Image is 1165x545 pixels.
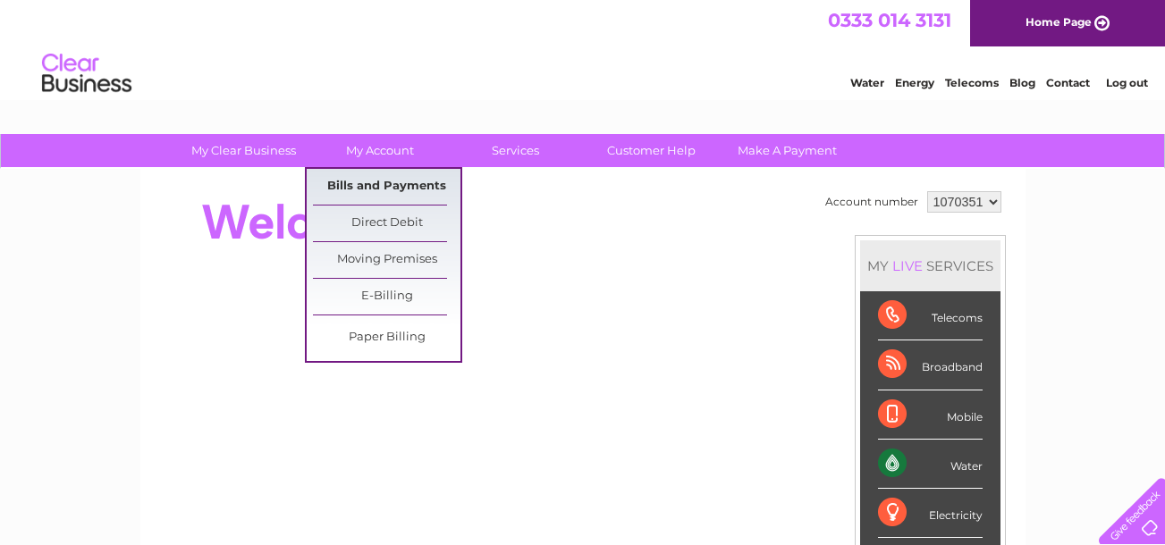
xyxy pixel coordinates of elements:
[313,320,460,356] a: Paper Billing
[161,10,1006,87] div: Clear Business is a trading name of Verastar Limited (registered in [GEOGRAPHIC_DATA] No. 3667643...
[945,76,999,89] a: Telecoms
[1106,76,1148,89] a: Log out
[713,134,861,167] a: Make A Payment
[821,187,923,217] td: Account number
[878,340,983,390] div: Broadband
[578,134,725,167] a: Customer Help
[306,134,453,167] a: My Account
[313,205,460,241] a: Direct Debit
[860,240,1000,291] div: MY SERVICES
[442,134,589,167] a: Services
[1009,76,1035,89] a: Blog
[313,242,460,278] a: Moving Premises
[895,76,934,89] a: Energy
[828,9,951,31] a: 0333 014 3131
[41,46,132,101] img: logo.png
[878,390,983,440] div: Mobile
[313,279,460,314] a: E-Billing
[878,440,983,489] div: Water
[878,291,983,340] div: Telecoms
[1046,76,1090,89] a: Contact
[313,169,460,205] a: Bills and Payments
[889,257,926,274] div: LIVE
[170,134,317,167] a: My Clear Business
[878,489,983,538] div: Electricity
[850,76,884,89] a: Water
